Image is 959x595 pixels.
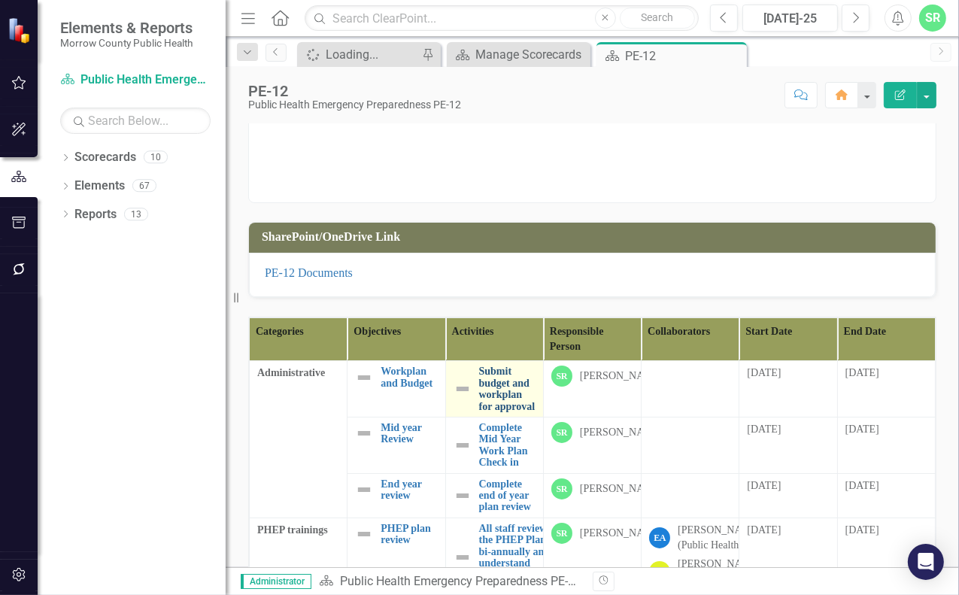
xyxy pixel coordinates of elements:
[739,361,837,417] td: Double-Click to Edit
[248,99,461,111] div: Public Health Emergency Preparedness PE-12
[326,45,418,64] div: Loading...
[837,417,935,474] td: Double-Click to Edit
[355,424,373,442] img: Not Defined
[845,480,879,491] span: [DATE]
[262,230,928,244] h3: SharePoint/OneDrive Link
[551,422,572,443] div: SR
[241,574,311,589] span: Administrator
[642,473,739,518] td: Double-Click to Edit
[479,366,536,412] a: Submit budget and workplan for approval
[355,525,373,543] img: Not Defined
[347,473,445,518] td: Double-Click to Edit Right Click for Context Menu
[475,45,587,64] div: Manage Scorecards
[347,361,445,417] td: Double-Click to Edit Right Click for Context Menu
[845,367,879,378] span: [DATE]
[678,557,761,587] div: [PERSON_NAME] (Public Health)
[381,478,437,502] a: End year review
[454,380,472,398] img: Not Defined
[381,523,437,546] a: PHEP plan review
[649,561,670,582] div: KB
[642,417,739,474] td: Double-Click to Edit
[641,11,673,23] span: Search
[340,574,581,588] a: Public Health Emergency Preparedness PE-12
[551,523,572,544] div: SR
[74,206,117,223] a: Reports
[454,436,472,454] img: Not Defined
[8,17,34,43] img: ClearPoint Strategy
[625,47,743,65] div: PE-12
[301,45,418,64] a: Loading...
[355,481,373,499] img: Not Defined
[551,366,572,387] div: SR
[355,369,373,387] img: Not Defined
[837,361,935,417] td: Double-Click to Edit
[265,266,353,279] a: PE-12 Documents
[739,417,837,474] td: Double-Click to Edit
[60,108,211,134] input: Search Below...
[908,544,944,580] div: Open Intercom Messenger
[747,480,781,491] span: [DATE]
[305,5,698,32] input: Search ClearPoint...
[678,523,761,553] div: [PERSON_NAME] (Public Health)
[742,5,839,32] button: [DATE]-25
[60,19,193,37] span: Elements & Reports
[919,5,946,32] button: SR
[60,37,193,49] small: Morrow County Public Health
[580,425,663,440] div: [PERSON_NAME]
[543,473,641,518] td: Double-Click to Edit
[124,208,148,220] div: 13
[543,417,641,474] td: Double-Click to Edit
[837,473,935,518] td: Double-Click to Edit
[543,361,641,417] td: Double-Click to Edit
[347,417,445,474] td: Double-Click to Edit Right Click for Context Menu
[381,422,437,445] a: Mid year Review
[580,481,663,496] div: [PERSON_NAME]
[445,473,543,518] td: Double-Click to Edit Right Click for Context Menu
[479,422,536,469] a: Complete Mid Year Work Plan Check in
[479,478,536,513] a: Complete end of year plan review
[445,417,543,474] td: Double-Click to Edit Right Click for Context Menu
[451,45,587,64] a: Manage Scorecards
[649,527,670,548] div: EA
[257,366,339,381] span: Administrative
[248,83,461,99] div: PE-12
[642,361,739,417] td: Double-Click to Edit
[454,548,472,566] img: Not Defined
[479,523,553,592] a: All staff review the PHEP Plans bi-annually and understand their role in implementation.
[551,478,572,499] div: SR
[580,369,663,384] div: [PERSON_NAME]
[620,8,695,29] button: Search
[739,473,837,518] td: Double-Click to Edit
[381,366,437,389] a: Workplan and Budget
[747,367,781,378] span: [DATE]
[747,524,781,536] span: [DATE]
[257,523,339,538] span: PHEP trainings
[250,361,347,518] td: Double-Click to Edit
[60,71,211,89] a: Public Health Emergency Preparedness PE-12
[454,487,472,505] img: Not Defined
[319,573,581,590] div: »
[74,149,136,166] a: Scorecards
[132,180,156,193] div: 67
[747,423,781,435] span: [DATE]
[144,151,168,164] div: 10
[748,10,833,28] div: [DATE]-25
[74,178,125,195] a: Elements
[845,524,879,536] span: [DATE]
[845,423,879,435] span: [DATE]
[580,526,663,541] div: [PERSON_NAME]
[445,361,543,417] td: Double-Click to Edit Right Click for Context Menu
